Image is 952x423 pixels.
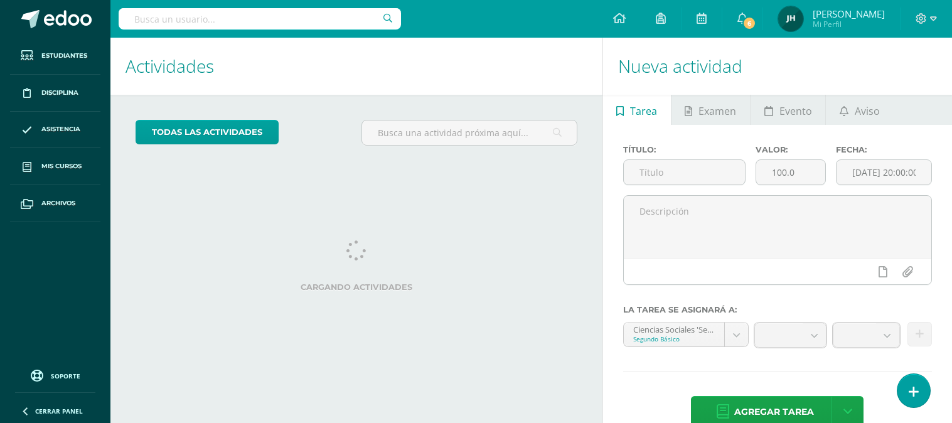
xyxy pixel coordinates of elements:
[119,8,401,29] input: Busca un usuario...
[41,88,78,98] span: Disciplina
[826,95,893,125] a: Aviso
[778,6,803,31] img: 8f6081552c2c2e82198f93275e96240a.png
[671,95,750,125] a: Examen
[698,96,736,126] span: Examen
[41,51,87,61] span: Estudiantes
[624,160,746,185] input: Título
[136,282,577,292] label: Cargando actividades
[623,145,746,154] label: Título:
[742,16,756,30] span: 6
[41,124,80,134] span: Asistencia
[10,112,100,149] a: Asistencia
[623,305,932,314] label: La tarea se asignará a:
[633,323,715,335] div: Ciencias Sociales 'Segundo Básico A'
[10,38,100,75] a: Estudiantes
[10,185,100,222] a: Archivos
[813,8,885,20] span: [PERSON_NAME]
[779,96,812,126] span: Evento
[51,372,80,380] span: Soporte
[41,161,82,171] span: Mis cursos
[630,96,657,126] span: Tarea
[10,148,100,185] a: Mis cursos
[633,335,715,343] div: Segundo Básico
[136,120,279,144] a: todas las Actividades
[618,38,937,95] h1: Nueva actividad
[756,160,825,185] input: Puntos máximos
[836,145,932,154] label: Fecha:
[126,38,587,95] h1: Actividades
[362,120,577,145] input: Busca una actividad próxima aquí...
[756,145,825,154] label: Valor:
[35,407,83,415] span: Cerrar panel
[603,95,671,125] a: Tarea
[855,96,880,126] span: Aviso
[624,323,749,346] a: Ciencias Sociales 'Segundo Básico A'Segundo Básico
[15,367,95,383] a: Soporte
[751,95,825,125] a: Evento
[813,19,885,29] span: Mi Perfil
[10,75,100,112] a: Disciplina
[41,198,75,208] span: Archivos
[837,160,931,185] input: Fecha de entrega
